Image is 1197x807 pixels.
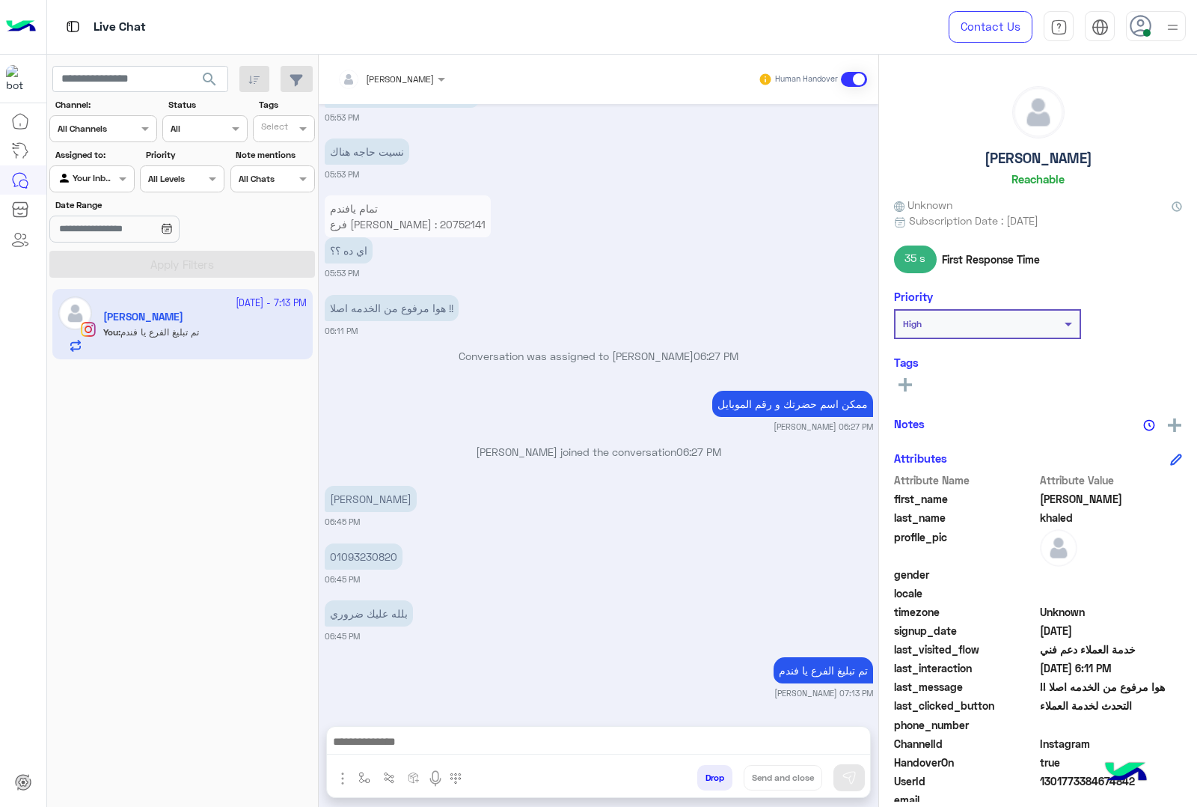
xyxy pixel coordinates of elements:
img: profile [1163,18,1182,37]
p: 30/9/2025, 5:53 PM [325,195,491,237]
img: tab [1092,19,1109,36]
small: 06:11 PM [325,325,358,337]
span: 1301773384674842 [1040,773,1183,789]
span: last_clicked_button [894,698,1037,713]
span: Subscription Date : [DATE] [909,213,1038,228]
span: UserId [894,773,1037,789]
small: 06:45 PM [325,573,360,585]
span: التحدث لخدمة العملاء [1040,698,1183,713]
img: tab [1050,19,1068,36]
p: [PERSON_NAME] joined the conversation [325,444,873,460]
small: 05:53 PM [325,168,359,180]
p: Conversation was assigned to [PERSON_NAME] [325,348,873,364]
small: 05:53 PM [325,267,359,279]
span: last_message [894,679,1037,695]
h5: [PERSON_NAME] [985,150,1092,167]
span: null [1040,585,1183,601]
img: tab [64,17,82,36]
span: signup_date [894,623,1037,639]
img: send message [842,770,857,785]
label: Date Range [55,198,223,212]
span: HandoverOn [894,755,1037,770]
div: Select [259,120,288,137]
span: phone_number [894,717,1037,733]
span: null [1040,717,1183,733]
small: Human Handover [775,73,838,85]
small: [PERSON_NAME] 07:13 PM [774,687,873,699]
button: Trigger scenario [377,765,402,790]
span: Unknown [1040,604,1183,620]
img: select flow [358,772,370,784]
img: Logo [6,11,36,43]
span: last_interaction [894,660,1037,676]
span: last_visited_flow [894,642,1037,657]
span: null [1040,567,1183,582]
p: 30/9/2025, 6:11 PM [325,295,459,321]
h6: Notes [894,417,925,430]
h6: Priority [894,290,933,303]
img: add [1168,418,1181,432]
small: 05:53 PM [325,112,359,124]
small: [PERSON_NAME] 06:27 PM [774,421,873,433]
img: notes [1143,419,1155,431]
label: Channel: [55,98,156,112]
label: Assigned to: [55,148,132,162]
button: select flow [352,765,377,790]
label: Note mentions [236,148,313,162]
span: [PERSON_NAME] [366,73,434,85]
h6: Reachable [1011,172,1065,186]
span: خدمة العملاء دعم فني [1040,642,1183,657]
span: 2025-09-30T15:11:01.973Z [1040,660,1183,676]
img: 713415422032625 [6,65,33,92]
p: 30/9/2025, 7:13 PM [774,657,873,683]
img: make a call [450,773,462,785]
img: send attachment [334,770,352,788]
small: 06:45 PM [325,516,360,528]
p: 30/9/2025, 5:53 PM [325,138,409,165]
img: Trigger scenario [383,772,395,784]
span: Unknown [894,197,952,213]
button: Send and close [744,765,822,791]
h6: Attributes [894,451,947,465]
span: khaled [1040,510,1183,526]
p: 30/9/2025, 6:45 PM [325,600,413,627]
button: Drop [697,765,732,791]
span: 06:27 PM [694,350,738,362]
img: hulul-logo.png [1100,747,1152,800]
span: 8 [1040,736,1183,752]
a: tab [1044,11,1074,43]
a: Contact Us [949,11,1032,43]
span: Attribute Name [894,472,1037,488]
span: 35 s [894,246,937,272]
span: first_name [894,491,1037,507]
img: defaultAdmin.png [1013,87,1064,138]
span: locale [894,585,1037,601]
span: 2025-08-04T00:10:58.188Z [1040,623,1183,639]
label: Tags [259,98,313,112]
span: true [1040,755,1183,770]
img: defaultAdmin.png [1040,529,1077,567]
span: ChannelId [894,736,1037,752]
p: 30/9/2025, 6:45 PM [325,486,417,512]
span: Attribute Value [1040,472,1183,488]
span: First Response Time [942,252,1040,267]
button: search [192,66,228,98]
span: last_name [894,510,1037,526]
label: Status [168,98,245,112]
p: 30/9/2025, 6:45 PM [325,543,402,570]
span: gender [894,567,1037,582]
img: send voice note [426,770,444,788]
img: create order [408,772,420,784]
small: 06:45 PM [325,630,360,642]
span: 06:27 PM [676,445,721,458]
p: 30/9/2025, 5:53 PM [325,237,373,264]
span: هوا مرفوع من الخدمه اصلا !! [1040,679,1183,695]
span: profile_pic [894,529,1037,564]
button: create order [402,765,426,790]
p: 30/9/2025, 6:27 PM [712,391,873,417]
h6: Tags [894,356,1182,369]
span: timezone [894,604,1037,620]
span: Mohamed [1040,491,1183,507]
button: Apply Filters [49,251,315,278]
p: Live Chat [94,17,146,37]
